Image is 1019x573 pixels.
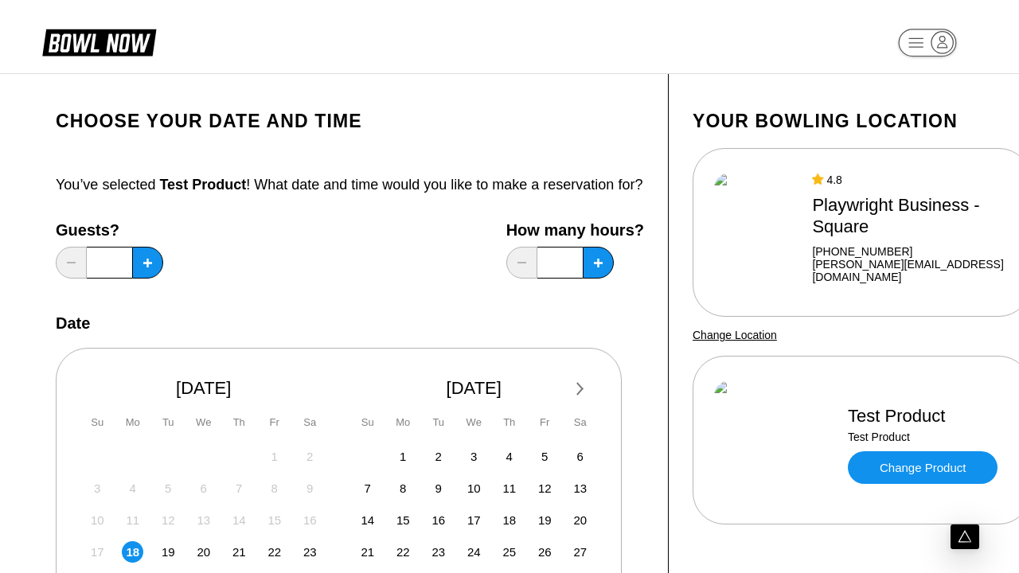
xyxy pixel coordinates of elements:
[498,477,520,499] div: Choose Thursday, September 11th, 2025
[158,509,179,531] div: Not available Tuesday, August 12th, 2025
[812,173,1009,186] div: 4.8
[122,477,143,499] div: Not available Monday, August 4th, 2025
[498,446,520,467] div: Choose Thursday, September 4th, 2025
[158,477,179,499] div: Not available Tuesday, August 5th, 2025
[264,477,285,499] div: Not available Friday, August 8th, 2025
[569,411,591,433] div: Sa
[463,477,485,499] div: Choose Wednesday, September 10th, 2025
[56,176,644,193] div: You’ve selected ! What date and time would you like to make a reservation for?
[122,411,143,433] div: Mo
[56,314,90,332] label: Date
[812,194,1009,237] div: Playwright Business - Square
[498,541,520,563] div: Choose Thursday, September 25th, 2025
[193,509,214,531] div: Not available Wednesday, August 13th, 2025
[228,541,250,563] div: Choose Thursday, August 21st, 2025
[56,110,644,132] h1: Choose your Date and time
[159,177,246,193] span: Test Product
[428,446,449,467] div: Choose Tuesday, September 2nd, 2025
[392,411,414,433] div: Mo
[299,446,321,467] div: Not available Saturday, August 2nd, 2025
[498,411,520,433] div: Th
[463,411,485,433] div: We
[122,509,143,531] div: Not available Monday, August 11th, 2025
[848,451,998,484] a: Change Product
[264,541,285,563] div: Choose Friday, August 22nd, 2025
[87,541,108,563] div: Not available Sunday, August 17th, 2025
[568,376,593,402] button: Next Month
[228,509,250,531] div: Not available Thursday, August 14th, 2025
[812,258,1009,283] a: [PERSON_NAME][EMAIL_ADDRESS][DOMAIN_NAME]
[812,245,1009,258] div: [PHONE_NUMBER]
[392,541,414,563] div: Choose Monday, September 22nd, 2025
[80,377,327,399] div: [DATE]
[351,377,598,399] div: [DATE]
[463,541,485,563] div: Choose Wednesday, September 24th, 2025
[87,477,108,499] div: Not available Sunday, August 3rd, 2025
[299,541,321,563] div: Choose Saturday, August 23rd, 2025
[122,541,143,563] div: Choose Monday, August 18th, 2025
[264,446,285,467] div: Not available Friday, August 1st, 2025
[299,477,321,499] div: Not available Saturday, August 9th, 2025
[392,509,414,531] div: Choose Monday, September 15th, 2025
[158,411,179,433] div: Tu
[498,509,520,531] div: Choose Thursday, September 18th, 2025
[569,541,591,563] div: Choose Saturday, September 27th, 2025
[56,221,163,239] label: Guests?
[534,411,556,433] div: Fr
[428,411,449,433] div: Tu
[87,509,108,531] div: Not available Sunday, August 10th, 2025
[569,446,591,467] div: Choose Saturday, September 6th, 2025
[569,509,591,531] div: Choose Saturday, September 20th, 2025
[193,477,214,499] div: Not available Wednesday, August 6th, 2025
[357,411,378,433] div: Su
[534,477,556,499] div: Choose Friday, September 12th, 2025
[392,477,414,499] div: Choose Monday, September 8th, 2025
[714,380,834,500] img: Test Product
[534,509,556,531] div: Choose Friday, September 19th, 2025
[534,541,556,563] div: Choose Friday, September 26th, 2025
[714,173,798,292] img: Playwright Business - Square
[158,541,179,563] div: Choose Tuesday, August 19th, 2025
[534,446,556,467] div: Choose Friday, September 5th, 2025
[299,411,321,433] div: Sa
[193,411,214,433] div: We
[463,509,485,531] div: Choose Wednesday, September 17th, 2025
[428,541,449,563] div: Choose Tuesday, September 23rd, 2025
[428,509,449,531] div: Choose Tuesday, September 16th, 2025
[193,541,214,563] div: Choose Wednesday, August 20th, 2025
[357,477,378,499] div: Choose Sunday, September 7th, 2025
[392,446,414,467] div: Choose Monday, September 1st, 2025
[264,509,285,531] div: Not available Friday, August 15th, 2025
[569,477,591,499] div: Choose Saturday, September 13th, 2025
[693,329,777,341] a: Change Location
[357,541,378,563] div: Choose Sunday, September 21st, 2025
[299,509,321,531] div: Not available Saturday, August 16th, 2025
[506,221,644,239] label: How many hours?
[228,411,250,433] div: Th
[87,411,108,433] div: Su
[264,411,285,433] div: Fr
[357,509,378,531] div: Choose Sunday, September 14th, 2025
[428,477,449,499] div: Choose Tuesday, September 9th, 2025
[848,431,998,443] div: Test Product
[228,477,250,499] div: Not available Thursday, August 7th, 2025
[848,405,998,427] div: Test Product
[463,446,485,467] div: Choose Wednesday, September 3rd, 2025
